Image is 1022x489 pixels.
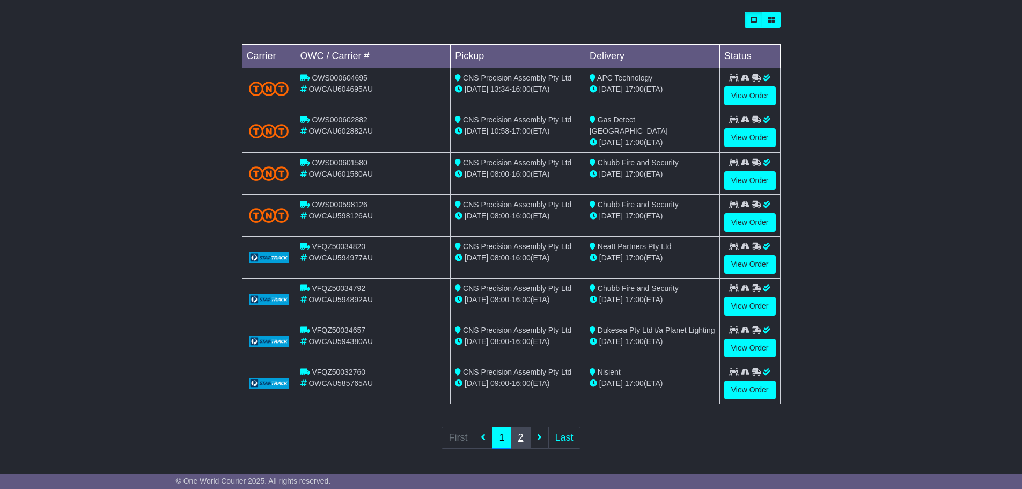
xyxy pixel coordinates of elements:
span: [DATE] [599,295,623,304]
span: 17:00 [625,85,644,93]
span: OWCAU594380AU [308,337,373,346]
span: CNS Precision Assembly Pty Ltd [463,242,571,251]
img: GetCarrierServiceLogo [249,336,289,347]
span: OWS000604695 [312,74,367,82]
span: 17:00 [625,337,644,346]
div: - (ETA) [455,210,580,222]
span: 16:00 [512,211,531,220]
a: View Order [724,128,776,147]
img: GetCarrierServiceLogo [249,294,289,305]
span: Chubb Fire and Security [598,158,679,167]
span: 08:00 [490,170,509,178]
span: 09:00 [490,379,509,388]
span: CNS Precision Assembly Pty Ltd [463,115,571,124]
img: GetCarrierServiceLogo [249,252,289,263]
div: (ETA) [590,169,715,180]
span: [DATE] [465,211,488,220]
span: [DATE] [599,379,623,388]
span: Chubb Fire and Security [598,284,679,293]
td: Delivery [585,45,719,68]
span: [DATE] [599,85,623,93]
span: VFQZ50034820 [312,242,365,251]
img: TNT_Domestic.png [249,82,289,96]
span: OWCAU598126AU [308,211,373,220]
span: OWS000598126 [312,200,367,209]
div: - (ETA) [455,84,580,95]
span: [DATE] [599,337,623,346]
span: [DATE] [465,253,488,262]
span: [DATE] [465,127,488,135]
td: Pickup [451,45,585,68]
a: View Order [724,171,776,190]
span: Dukesea Pty Ltd t/a Planet Lighting [598,326,715,334]
span: APC Technology [597,74,652,82]
span: CNS Precision Assembly Pty Ltd [463,158,571,167]
img: TNT_Domestic.png [249,124,289,138]
div: (ETA) [590,210,715,222]
span: Chubb Fire and Security [598,200,679,209]
td: Carrier [242,45,296,68]
a: View Order [724,86,776,105]
img: GetCarrierServiceLogo [249,378,289,389]
a: View Order [724,255,776,274]
div: (ETA) [590,137,715,148]
span: 17:00 [625,211,644,220]
td: Status [719,45,780,68]
img: TNT_Domestic.png [249,166,289,181]
span: 16:00 [512,337,531,346]
div: - (ETA) [455,294,580,305]
span: OWCAU594892AU [308,295,373,304]
div: (ETA) [590,336,715,347]
a: View Order [724,213,776,232]
span: [DATE] [599,170,623,178]
td: OWC / Carrier # [296,45,451,68]
div: - (ETA) [455,126,580,137]
span: [DATE] [465,85,488,93]
a: Last [548,427,580,449]
span: 10:58 [490,127,509,135]
span: CNS Precision Assembly Pty Ltd [463,284,571,293]
div: - (ETA) [455,252,580,264]
span: OWS000602882 [312,115,367,124]
div: - (ETA) [455,378,580,389]
span: CNS Precision Assembly Pty Ltd [463,368,571,376]
span: 16:00 [512,295,531,304]
img: TNT_Domestic.png [249,208,289,223]
span: OWCAU585765AU [308,379,373,388]
span: 16:00 [512,170,531,178]
span: 17:00 [625,253,644,262]
span: 13:34 [490,85,509,93]
span: 08:00 [490,211,509,220]
div: (ETA) [590,84,715,95]
a: 1 [492,427,511,449]
span: 17:00 [625,170,644,178]
a: View Order [724,297,776,316]
span: CNS Precision Assembly Pty Ltd [463,200,571,209]
span: 17:00 [625,379,644,388]
span: VFQZ50032760 [312,368,365,376]
span: OWCAU604695AU [308,85,373,93]
span: 08:00 [490,253,509,262]
span: OWCAU594977AU [308,253,373,262]
span: OWS000601580 [312,158,367,167]
span: CNS Precision Assembly Pty Ltd [463,74,571,82]
span: 16:00 [512,85,531,93]
span: [DATE] [599,253,623,262]
div: - (ETA) [455,336,580,347]
div: (ETA) [590,378,715,389]
div: (ETA) [590,294,715,305]
span: Neatt Partners Pty Ltd [598,242,672,251]
span: CNS Precision Assembly Pty Ltd [463,326,571,334]
span: © One World Courier 2025. All rights reserved. [176,477,331,485]
span: VFQZ50034792 [312,284,365,293]
span: [DATE] [465,170,488,178]
span: [DATE] [465,295,488,304]
div: (ETA) [590,252,715,264]
a: View Order [724,381,776,399]
span: 17:00 [512,127,531,135]
span: 17:00 [625,138,644,147]
span: Gas Detect [GEOGRAPHIC_DATA] [590,115,668,135]
span: 16:00 [512,379,531,388]
span: 17:00 [625,295,644,304]
span: 08:00 [490,295,509,304]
